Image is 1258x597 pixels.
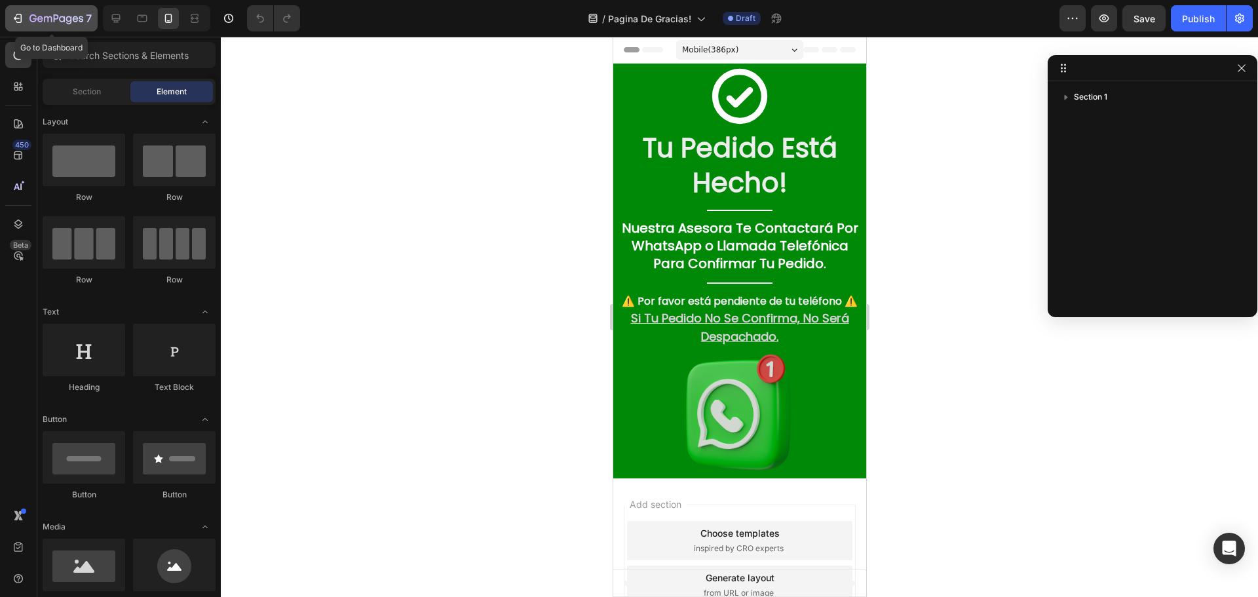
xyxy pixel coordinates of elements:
div: Beta [10,240,31,250]
span: Media [43,521,66,533]
div: Open Intercom Messenger [1213,533,1245,564]
button: Publish [1171,5,1226,31]
span: Save [1134,13,1155,24]
div: Heading [43,381,125,393]
span: Toggle open [195,516,216,537]
span: Pagina De Gracias! [608,12,691,26]
div: Row [133,191,216,203]
span: Element [157,86,187,98]
span: Toggle open [195,409,216,430]
div: Row [43,191,125,203]
button: Save [1122,5,1166,31]
div: Row [133,274,216,286]
p: 7 [86,10,92,26]
span: Draft [736,12,755,24]
span: Button [43,414,67,425]
span: Text [43,306,59,318]
div: 450 [12,140,31,150]
div: Button [133,489,216,501]
button: 7 [5,5,98,31]
div: Publish [1182,12,1215,26]
iframe: Design area [613,37,866,597]
div: Undo/Redo [247,5,300,31]
input: Search Sections & Elements [43,42,216,68]
span: Toggle open [195,301,216,322]
span: / [602,12,605,26]
div: Button [43,489,125,501]
div: Text Block [133,381,216,393]
span: Section [73,86,101,98]
span: Section 1 [1074,90,1107,104]
div: Row [43,274,125,286]
span: Layout [43,116,68,128]
span: Toggle open [195,111,216,132]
